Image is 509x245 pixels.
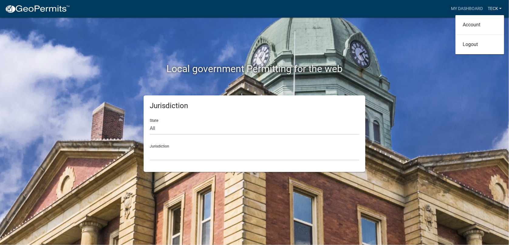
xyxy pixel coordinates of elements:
a: Account [456,18,504,32]
a: Teck [485,3,504,15]
div: Teck [456,15,504,54]
h2: Local government Permitting for the web [86,63,423,74]
a: My Dashboard [449,3,485,15]
a: Logout [456,37,504,52]
h5: Jurisdiction [150,101,359,110]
